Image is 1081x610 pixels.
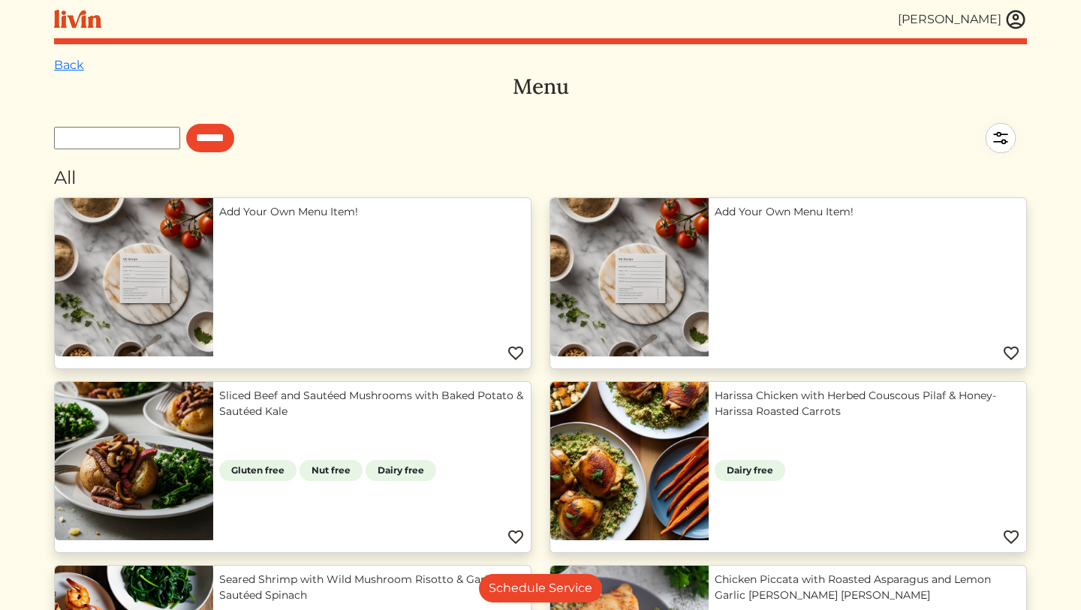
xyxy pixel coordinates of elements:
[219,572,525,603] a: Seared Shrimp with Wild Mushroom Risotto & Garlicky Sautéed Spinach
[974,112,1027,164] img: filter-5a7d962c2457a2d01fc3f3b070ac7679cf81506dd4bc827d76cf1eb68fb85cd7.svg
[715,204,1020,220] a: Add Your Own Menu Item!
[54,74,1027,100] h3: Menu
[898,11,1001,29] div: [PERSON_NAME]
[715,388,1020,419] a: Harissa Chicken with Herbed Couscous Pilaf & Honey-Harissa Roasted Carrots
[1002,528,1020,546] img: Favorite menu item
[507,344,525,362] img: Favorite menu item
[507,528,525,546] img: Favorite menu item
[54,10,101,29] img: livin-logo-a0d97d1a881af30f6274990eb6222085a2533c92bbd1e4f22c21b4f0d0e3210c.svg
[219,388,525,419] a: Sliced Beef and Sautéed Mushrooms with Baked Potato & Sautéed Kale
[54,164,1027,191] div: All
[1004,8,1027,31] img: user_account-e6e16d2ec92f44fc35f99ef0dc9cddf60790bfa021a6ecb1c896eb5d2907b31c.svg
[1002,344,1020,362] img: Favorite menu item
[715,572,1020,603] a: Chicken Piccata with Roasted Asparagus and Lemon Garlic [PERSON_NAME] [PERSON_NAME]
[479,574,602,602] a: Schedule Service
[54,58,84,72] a: Back
[219,204,525,220] a: Add Your Own Menu Item!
